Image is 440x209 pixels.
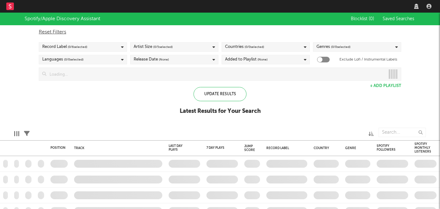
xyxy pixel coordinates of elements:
div: Spotify/Apple Discovery Assistant [25,15,100,23]
div: Added to Playlist [225,56,268,63]
div: Edit Columns [14,125,19,143]
span: ( 0 / 0 selected) [331,43,350,51]
div: Genre [345,146,367,150]
div: Reset Filters [39,28,401,36]
div: Languages [42,56,84,63]
span: ( 0 / 5 selected) [153,43,173,51]
span: ( 0 / 6 selected) [68,43,87,51]
span: (None) [258,56,268,63]
div: Spotify Followers [377,144,399,152]
label: Exclude Lofi / Instrumental Labels [339,56,397,63]
div: Release Date [134,56,169,63]
div: Filters [24,125,30,143]
div: Countries [225,43,264,51]
span: (None) [159,56,169,63]
div: Jump Score [244,144,255,152]
button: Saved Searches [381,16,415,21]
input: Search... [379,128,426,137]
span: ( 0 / 0 selected) [245,43,264,51]
div: Position [50,146,66,150]
div: Latest Results for Your Search [180,107,261,115]
div: Genres [316,43,350,51]
div: Record Label [266,146,304,150]
span: ( 0 ) [369,17,374,21]
div: Update Results [194,87,246,101]
div: 7 Day Plays [206,146,229,150]
div: Artist Size [134,43,173,51]
span: Blocklist [351,17,374,21]
input: Loading... [46,68,385,80]
div: Country [314,146,336,150]
button: + Add Playlist [370,84,401,88]
div: Last Day Plays [169,144,191,152]
span: ( 0 / 0 selected) [64,56,84,63]
div: Spotify Monthly Listeners [414,142,431,154]
span: Saved Searches [383,17,415,21]
div: Track [74,146,159,150]
div: Record Label [42,43,87,51]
